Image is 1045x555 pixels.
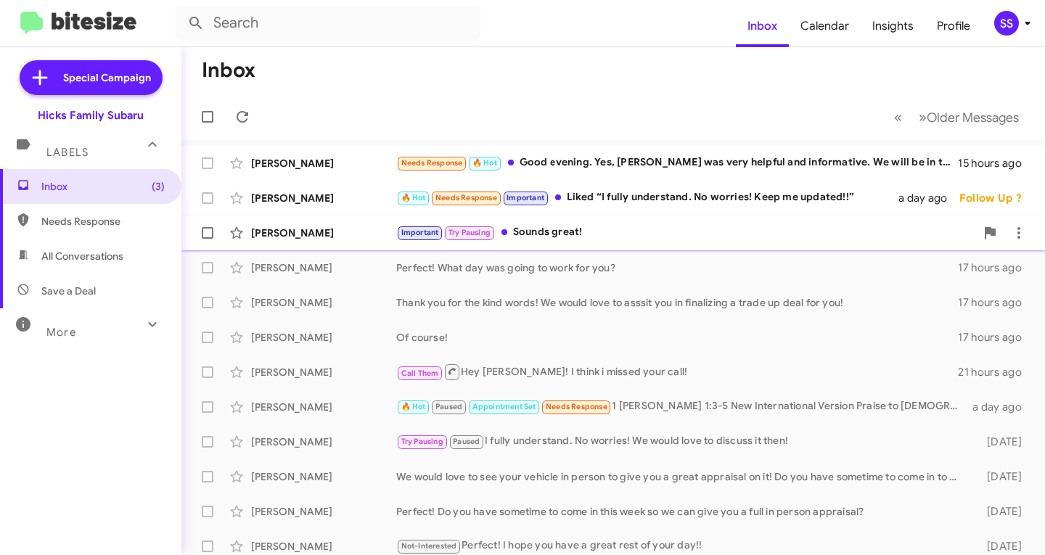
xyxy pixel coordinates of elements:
[401,541,457,551] span: Not-Interested
[251,539,396,554] div: [PERSON_NAME]
[435,402,462,411] span: Paused
[20,60,163,95] a: Special Campaign
[251,260,396,275] div: [PERSON_NAME]
[401,158,463,168] span: Needs Response
[152,179,165,194] span: (3)
[435,193,497,202] span: Needs Response
[396,398,970,415] div: 1 [PERSON_NAME] 1:3-5 New International Version Praise to [DEMOGRAPHIC_DATA] for a Living Hope 3 ...
[958,156,1033,170] div: 15 hours ago
[401,193,426,202] span: 🔥 Hot
[396,363,958,381] div: Hey [PERSON_NAME]! I think i missed your call!
[919,108,927,126] span: »
[958,295,1033,310] div: 17 hours ago
[472,158,497,168] span: 🔥 Hot
[251,330,396,345] div: [PERSON_NAME]
[958,260,1033,275] div: 17 hours ago
[251,295,396,310] div: [PERSON_NAME]
[401,437,443,446] span: Try Pausing
[396,433,970,450] div: I fully understand. No worries! We would love to discuss it then!
[251,156,396,170] div: [PERSON_NAME]
[927,110,1019,126] span: Older Messages
[959,191,1033,205] div: Follow Up ?
[251,226,396,240] div: [PERSON_NAME]
[958,365,1033,379] div: 21 hours ago
[251,400,396,414] div: [PERSON_NAME]
[202,59,255,82] h1: Inbox
[885,102,911,132] button: Previous
[63,70,151,85] span: Special Campaign
[396,504,970,519] div: Perfect! Do you have sometime to come in this week so we can give you a full in person appraisal?
[970,504,1033,519] div: [DATE]
[546,402,607,411] span: Needs Response
[970,469,1033,484] div: [DATE]
[898,191,959,205] div: a day ago
[970,435,1033,449] div: [DATE]
[396,469,970,484] div: We would love to see your vehicle in person to give you a great appraisal on it! Do you have some...
[41,179,165,194] span: Inbox
[251,504,396,519] div: [PERSON_NAME]
[396,155,958,171] div: Good evening. Yes, [PERSON_NAME] was very helpful and informative. We will be in touch in regards...
[894,108,902,126] span: «
[472,402,536,411] span: Appointment Set
[396,330,958,345] div: Of course!
[789,5,861,47] a: Calendar
[970,539,1033,554] div: [DATE]
[970,400,1033,414] div: a day ago
[396,538,970,554] div: Perfect! I hope you have a great rest of your day!!
[994,11,1019,36] div: SS
[453,437,480,446] span: Paused
[251,435,396,449] div: [PERSON_NAME]
[401,402,426,411] span: 🔥 Hot
[41,284,96,298] span: Save a Deal
[886,102,1028,132] nav: Page navigation example
[910,102,1028,132] button: Next
[401,228,439,237] span: Important
[41,214,165,229] span: Needs Response
[396,260,958,275] div: Perfect! What day was going to work for you?
[46,326,76,339] span: More
[396,189,898,206] div: Liked “I fully understand. No worries! Keep me updated!!”
[396,295,958,310] div: Thank you for the kind words! We would love to asssit you in finalizing a trade up deal for you!
[41,249,123,263] span: All Conversations
[251,191,396,205] div: [PERSON_NAME]
[925,5,982,47] a: Profile
[396,224,975,241] div: Sounds great!
[401,369,439,378] span: Call Them
[38,108,144,123] div: Hicks Family Subaru
[736,5,789,47] a: Inbox
[958,330,1033,345] div: 17 hours ago
[861,5,925,47] a: Insights
[251,469,396,484] div: [PERSON_NAME]
[176,6,480,41] input: Search
[507,193,544,202] span: Important
[982,11,1029,36] button: SS
[46,146,89,159] span: Labels
[251,365,396,379] div: [PERSON_NAME]
[448,228,491,237] span: Try Pausing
